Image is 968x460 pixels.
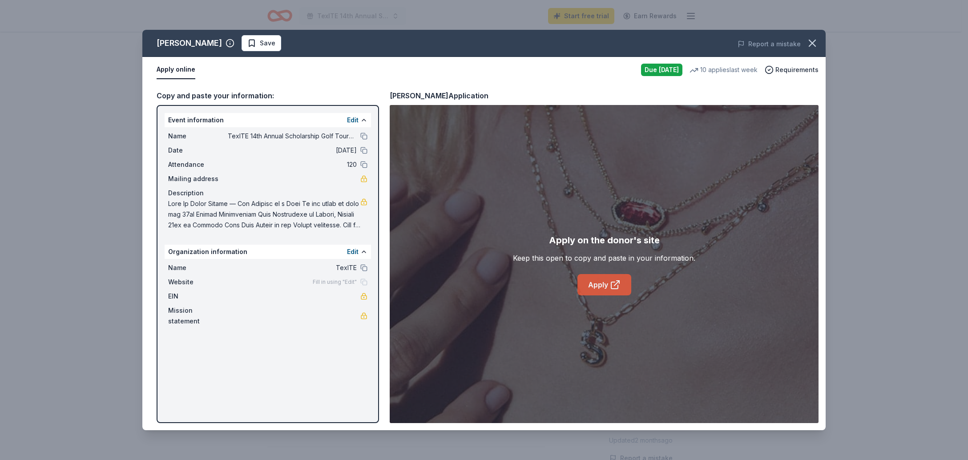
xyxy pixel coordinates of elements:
[390,90,488,101] div: [PERSON_NAME] Application
[228,159,357,170] span: 120
[313,278,357,286] span: Fill in using "Edit"
[775,65,819,75] span: Requirements
[168,198,360,230] span: Lore Ip Dolor Sitame — Con Adipisc el s Doei Te inc utlab et dolo mag 37al Enimad Minimveniam Qui...
[738,39,801,49] button: Report a mistake
[513,253,695,263] div: Keep this open to copy and paste in your information.
[168,291,228,302] span: EIN
[157,90,379,101] div: Copy and paste your information:
[168,305,228,327] span: Mission statement
[641,64,682,76] div: Due [DATE]
[168,188,367,198] div: Description
[347,246,359,257] button: Edit
[765,65,819,75] button: Requirements
[168,159,228,170] span: Attendance
[168,131,228,141] span: Name
[228,145,357,156] span: [DATE]
[157,36,222,50] div: [PERSON_NAME]
[157,61,195,79] button: Apply online
[260,38,275,48] span: Save
[690,65,758,75] div: 10 applies last week
[165,113,371,127] div: Event information
[228,131,357,141] span: TexITE 14th Annual Scholarship Golf Tournament
[168,262,228,273] span: Name
[168,174,228,184] span: Mailing address
[577,274,631,295] a: Apply
[347,115,359,125] button: Edit
[549,233,660,247] div: Apply on the donor's site
[168,145,228,156] span: Date
[228,262,357,273] span: TexITE
[242,35,281,51] button: Save
[168,277,228,287] span: Website
[165,245,371,259] div: Organization information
